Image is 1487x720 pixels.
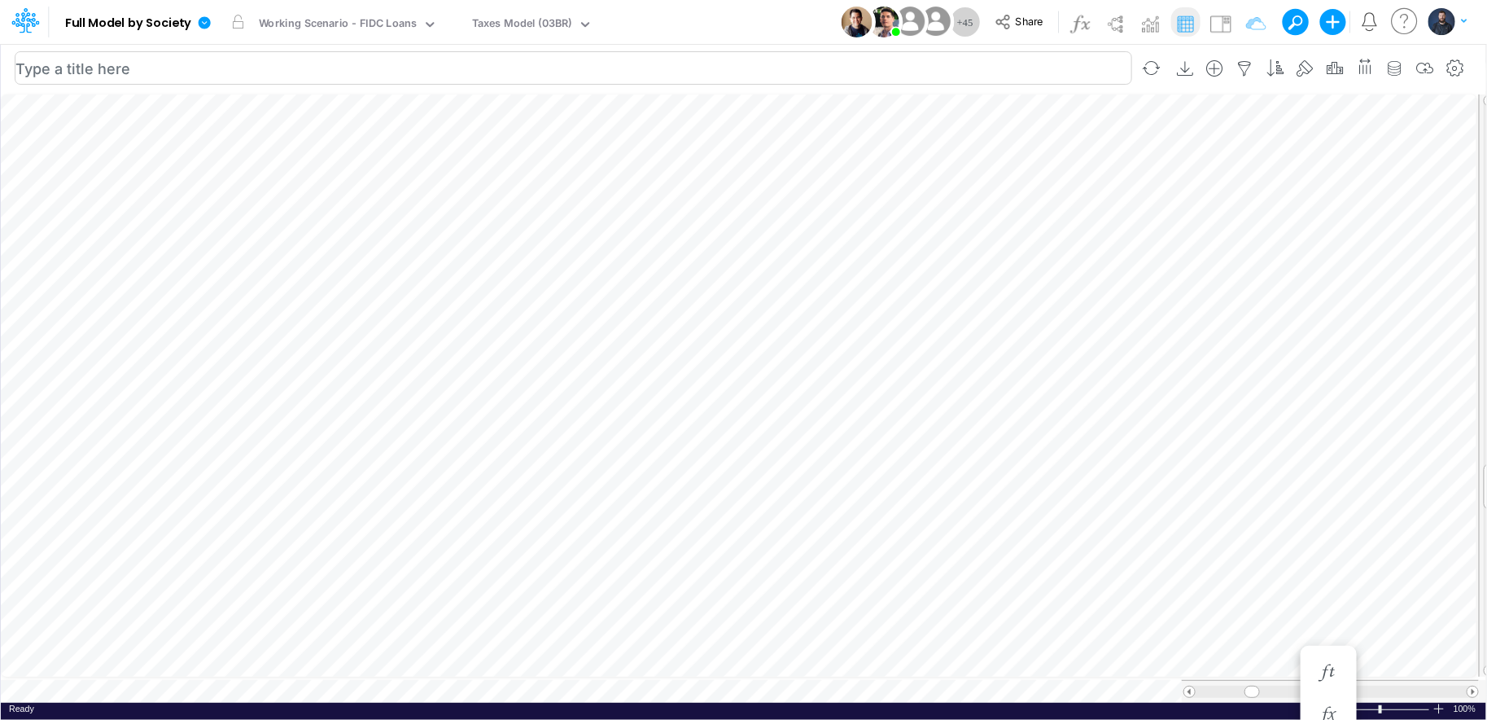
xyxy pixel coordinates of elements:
div: Working Scenario - FIDC Loans [259,15,417,34]
span: + 45 [957,17,973,28]
img: User Image Icon [892,3,929,40]
img: User Image Icon [917,3,954,40]
img: User Image Icon [842,7,873,37]
div: In Ready mode [9,703,34,715]
a: Notifications [1360,12,1379,31]
img: User Image Icon [868,7,899,37]
div: Zoom [1379,705,1382,713]
div: Zoom [1331,703,1432,715]
b: Full Model by Society [65,16,191,31]
span: Share [1016,15,1043,27]
span: 100% [1454,703,1478,715]
input: Type a title here [15,51,1132,85]
div: Zoom level [1454,703,1478,715]
div: Taxes Model (03BR) [472,15,572,34]
button: Share [987,10,1055,35]
div: Zoom In [1432,703,1445,715]
span: Ready [9,704,34,713]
